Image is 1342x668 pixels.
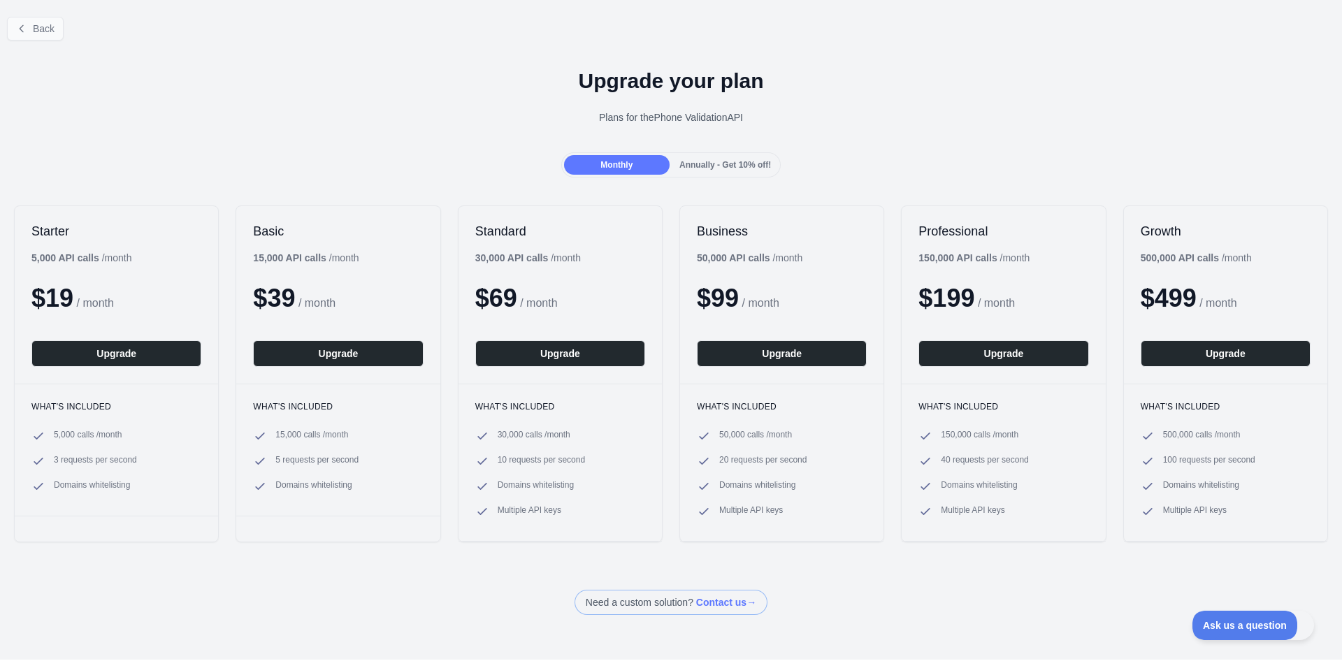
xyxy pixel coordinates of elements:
[697,252,770,263] b: 50,000 API calls
[1192,611,1314,640] iframe: Toggle Customer Support
[697,284,739,312] span: $ 99
[475,252,549,263] b: 30,000 API calls
[918,252,997,263] b: 150,000 API calls
[475,251,581,265] div: / month
[697,251,802,265] div: / month
[697,223,867,240] h2: Business
[918,251,1030,265] div: / month
[918,284,974,312] span: $ 199
[918,223,1088,240] h2: Professional
[475,223,645,240] h2: Standard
